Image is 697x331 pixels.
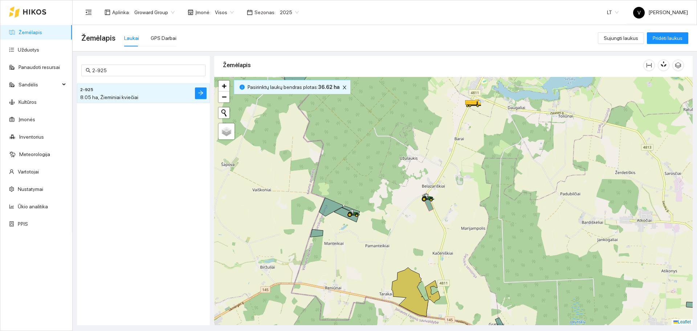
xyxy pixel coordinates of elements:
[124,34,139,42] div: Laukai
[647,32,688,44] button: Pridėti laukus
[19,29,42,35] a: Žemėlapis
[637,7,641,19] span: V
[18,47,39,53] a: Užduotys
[653,34,682,42] span: Pridėti laukus
[195,87,207,99] button: arrow-right
[134,7,175,18] span: Groward Group
[248,83,339,91] span: Pasirinktų laukų bendras plotas :
[85,9,92,16] span: menu-fold
[219,107,229,118] button: Initiate a new search
[219,91,229,102] a: Zoom out
[280,7,299,18] span: 2025
[86,68,91,73] span: search
[198,90,204,97] span: arrow-right
[673,319,691,324] a: Leaflet
[105,9,110,15] span: layout
[18,186,43,192] a: Nustatymai
[223,55,643,75] div: Žemėlapis
[222,81,227,90] span: +
[598,35,644,41] a: Sujungti laukus
[19,77,60,92] span: Sandėlis
[19,117,35,122] a: Įmonės
[19,64,60,70] a: Panaudoti resursai
[18,204,48,209] a: Ūkio analitika
[81,32,115,44] span: Žemėlapis
[19,151,50,157] a: Meteorologija
[112,8,130,16] span: Aplinka :
[647,35,688,41] a: Pridėti laukus
[247,9,253,15] span: calendar
[80,86,93,93] span: 2-925
[633,9,688,15] span: [PERSON_NAME]
[219,123,235,139] a: Layers
[81,5,96,20] button: menu-fold
[604,34,638,42] span: Sujungti laukus
[18,221,28,227] a: PPIS
[340,83,349,92] button: close
[215,7,234,18] span: Visos
[240,85,245,90] span: info-circle
[19,134,44,140] a: Inventorius
[151,34,176,42] div: GPS Darbai
[318,84,339,90] b: 36.62 ha
[607,7,619,18] span: LT
[643,60,655,71] button: column-width
[92,66,201,74] input: Paieška
[18,169,39,175] a: Vartotojai
[195,8,211,16] span: Įmonė :
[219,81,229,91] a: Zoom in
[254,8,276,16] span: Sezonas :
[598,32,644,44] button: Sujungti laukus
[188,9,193,15] span: shop
[644,62,655,68] span: column-width
[80,94,138,100] span: 8.05 ha, Žieminiai kviečiai
[341,85,348,90] span: close
[19,99,37,105] a: Kultūros
[222,92,227,101] span: −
